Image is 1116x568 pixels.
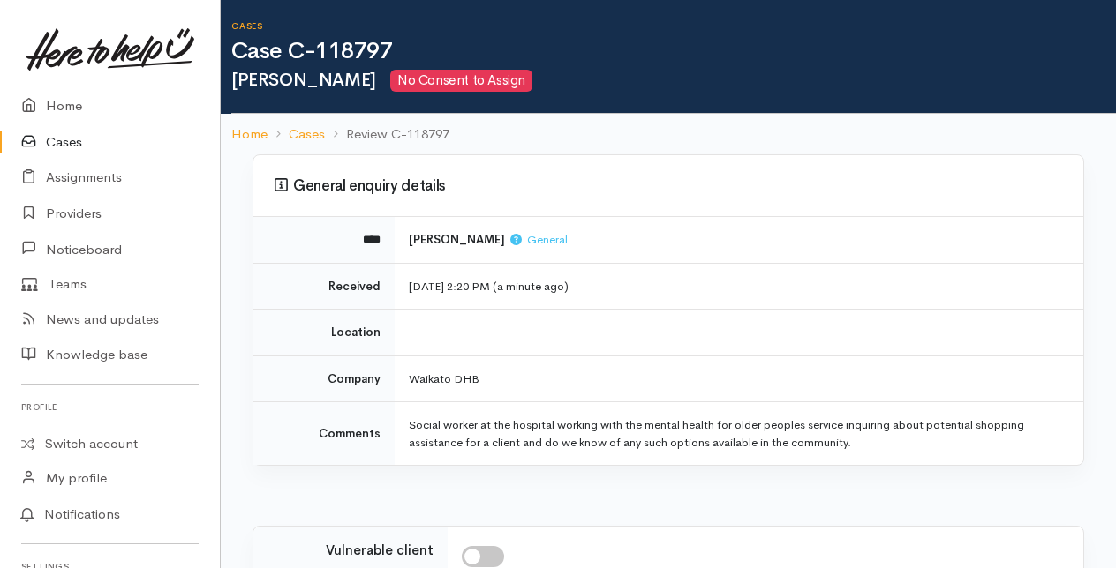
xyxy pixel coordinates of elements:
li: Review C-118797 [325,124,449,145]
td: Company [253,355,395,402]
label: Vulnerable client [326,541,434,561]
span: General [510,232,568,247]
span: No Consent to Assign [390,70,532,92]
a: Cases [289,124,325,145]
td: Social worker at the hospital working with the mental health for older peoples service inquiring ... [395,402,1083,466]
h6: Profile [21,395,199,419]
a: Home [231,124,268,145]
h2: [PERSON_NAME] [231,70,1116,92]
nav: breadcrumb [221,114,1116,155]
h3: General enquiry details [275,177,1062,195]
td: Received [253,263,395,310]
h6: Cases [231,21,1116,31]
td: [DATE] 2:20 PM (a minute ago) [395,263,1083,310]
td: Comments [253,402,395,466]
td: Waikato DHB [395,355,1083,402]
h1: Case C-118797 [231,39,1116,64]
td: Location [253,310,395,356]
b: [PERSON_NAME] [409,232,505,247]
